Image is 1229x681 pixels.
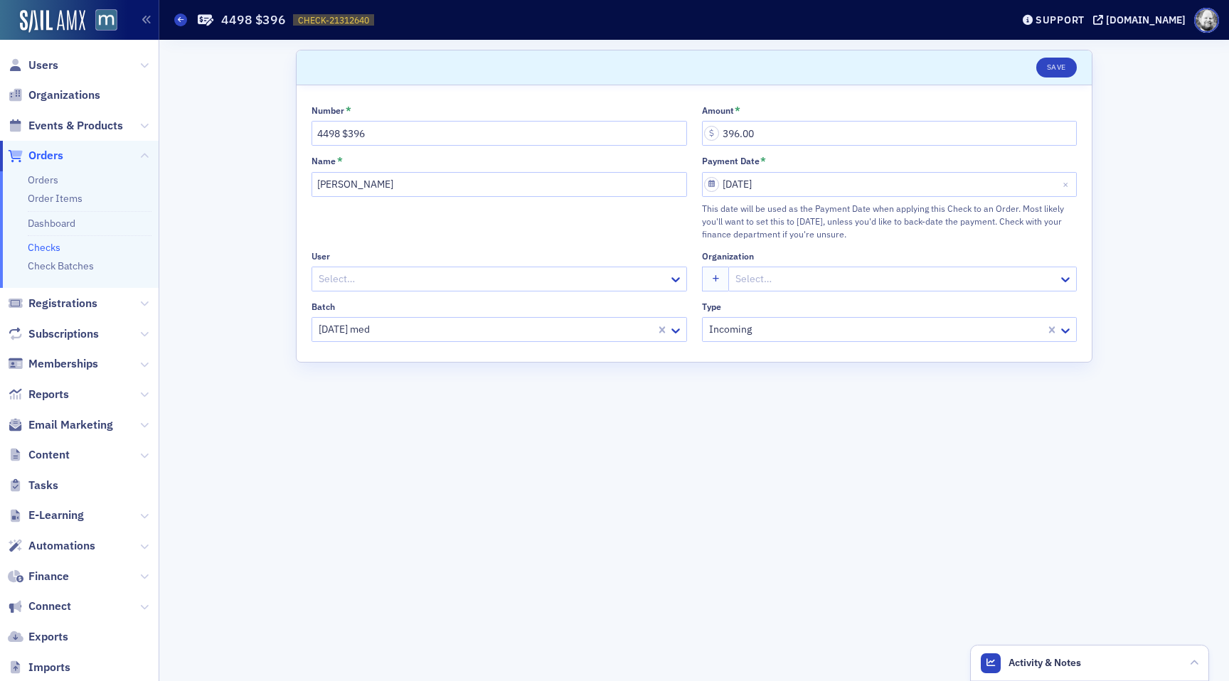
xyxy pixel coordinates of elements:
a: Dashboard [28,217,75,230]
input: MM/DD/YYYY [702,172,1078,197]
a: Tasks [8,478,58,493]
a: Email Marketing [8,417,113,433]
span: CHECK-21312640 [298,14,369,26]
button: [DOMAIN_NAME] [1093,15,1191,25]
a: Organizations [8,87,100,103]
img: SailAMX [20,10,85,33]
abbr: This field is required [760,156,766,166]
span: Finance [28,569,69,584]
a: Orders [8,148,63,163]
a: Checks [28,241,60,254]
abbr: This field is required [337,156,343,166]
span: Activity & Notes [1009,655,1081,670]
span: Profile [1194,8,1219,33]
span: Content [28,447,70,463]
abbr: This field is required [346,105,351,115]
abbr: This field is required [735,105,740,115]
a: Automations [8,538,95,554]
a: Events & Products [8,118,123,134]
input: 0.00 [702,121,1078,146]
span: Subscriptions [28,326,99,342]
div: Amount [702,105,734,116]
span: Connect [28,599,71,614]
div: Type [702,301,721,312]
a: Registrations [8,296,97,311]
img: SailAMX [95,9,117,31]
div: Support [1036,14,1085,26]
span: Memberships [28,356,98,372]
div: This date will be used as the Payment Date when applying this Check to an Order. Most likely you'... [702,202,1078,241]
h1: 4498 $396 [221,11,286,28]
a: E-Learning [8,508,84,523]
a: Users [8,58,58,73]
span: Events & Products [28,118,123,134]
a: Memberships [8,356,98,372]
div: Name [312,156,336,166]
a: View Homepage [85,9,117,33]
a: Connect [8,599,71,614]
a: Finance [8,569,69,584]
div: Number [312,105,344,116]
span: Imports [28,660,70,675]
a: Order Items [28,192,83,205]
span: Email Marketing [28,417,113,433]
span: Tasks [28,478,58,493]
a: Reports [8,387,69,402]
span: Users [28,58,58,73]
button: Close [1058,172,1077,197]
a: Content [8,447,70,463]
span: Orders [28,148,63,163]
span: Exports [28,629,68,645]
div: Organization [702,251,754,262]
a: Exports [8,629,68,645]
a: Check Batches [28,259,94,272]
div: [DOMAIN_NAME] [1106,14,1186,26]
div: Payment Date [702,156,760,166]
div: User [312,251,330,262]
span: Automations [28,538,95,554]
button: Save [1036,58,1077,77]
a: Orders [28,173,58,186]
span: Organizations [28,87,100,103]
span: Reports [28,387,69,402]
span: Registrations [28,296,97,311]
span: E-Learning [28,508,84,523]
a: Subscriptions [8,326,99,342]
div: Batch [312,301,335,312]
a: Imports [8,660,70,675]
